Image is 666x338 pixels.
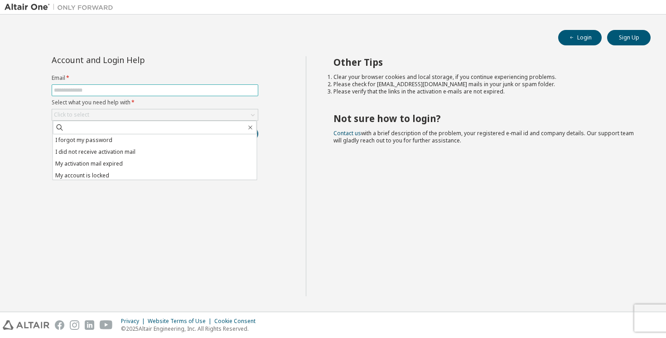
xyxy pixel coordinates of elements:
button: Login [558,30,602,45]
li: I forgot my password [53,134,257,146]
li: Please check for [EMAIL_ADDRESS][DOMAIN_NAME] mails in your junk or spam folder. [333,81,635,88]
div: Website Terms of Use [148,318,214,325]
div: Cookie Consent [214,318,261,325]
div: Account and Login Help [52,56,217,64]
img: altair_logo.svg [3,320,49,330]
h2: Other Tips [333,56,635,68]
div: Privacy [121,318,148,325]
button: Sign Up [607,30,651,45]
h2: Not sure how to login? [333,113,635,124]
li: Clear your browser cookies and local storage, if you continue experiencing problems. [333,73,635,81]
img: facebook.svg [55,320,64,330]
img: instagram.svg [70,320,79,330]
div: Click to select [52,109,258,120]
span: with a brief description of the problem, your registered e-mail id and company details. Our suppo... [333,129,634,144]
p: © 2025 Altair Engineering, Inc. All Rights Reserved. [121,325,261,333]
img: linkedin.svg [85,320,94,330]
label: Email [52,74,258,82]
a: Contact us [333,129,361,137]
li: Please verify that the links in the activation e-mails are not expired. [333,88,635,95]
img: youtube.svg [100,320,113,330]
label: Select what you need help with [52,99,258,106]
img: Altair One [5,3,118,12]
div: Click to select [54,111,89,118]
